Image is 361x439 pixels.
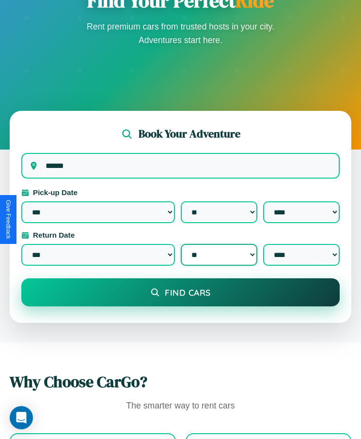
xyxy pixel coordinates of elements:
h2: Why Choose CarGo? [10,371,351,393]
label: Pick-up Date [21,188,340,197]
button: Find Cars [21,278,340,306]
label: Return Date [21,231,340,239]
div: Open Intercom Messenger [10,406,33,429]
div: Give Feedback [5,200,12,239]
h2: Book Your Adventure [139,126,240,141]
p: Rent premium cars from trusted hosts in your city. Adventures start here. [84,20,278,47]
p: The smarter way to rent cars [10,398,351,414]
